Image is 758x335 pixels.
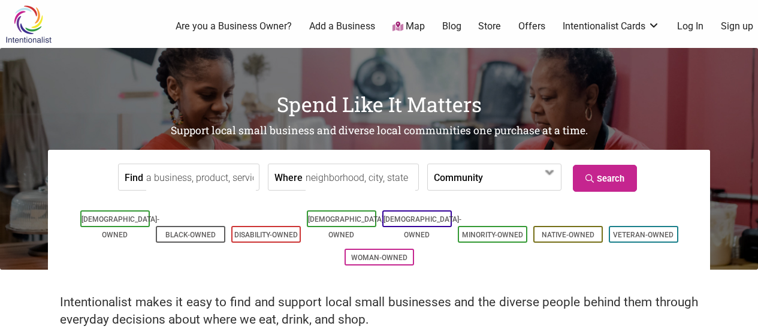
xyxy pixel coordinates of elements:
a: Add a Business [309,20,375,33]
a: Offers [518,20,545,33]
h2: Intentionalist makes it easy to find and support local small businesses and the diverse people be... [60,294,698,328]
a: Black-Owned [165,231,216,239]
label: Find [125,164,143,190]
a: Search [573,165,637,192]
a: Store [478,20,501,33]
a: Log In [677,20,703,33]
a: [DEMOGRAPHIC_DATA]-Owned [383,215,461,239]
a: Woman-Owned [351,253,407,262]
a: [DEMOGRAPHIC_DATA]-Owned [308,215,386,239]
a: [DEMOGRAPHIC_DATA]-Owned [81,215,159,239]
a: Blog [442,20,461,33]
input: neighborhood, city, state [306,164,415,191]
input: a business, product, service [146,164,256,191]
a: Minority-Owned [462,231,523,239]
label: Where [274,164,303,190]
label: Community [434,164,483,190]
a: Sign up [721,20,753,33]
a: Veteran-Owned [613,231,674,239]
a: Disability-Owned [234,231,298,239]
a: Map [392,20,425,34]
a: Intentionalist Cards [563,20,660,33]
a: Are you a Business Owner? [176,20,292,33]
a: Native-Owned [542,231,594,239]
